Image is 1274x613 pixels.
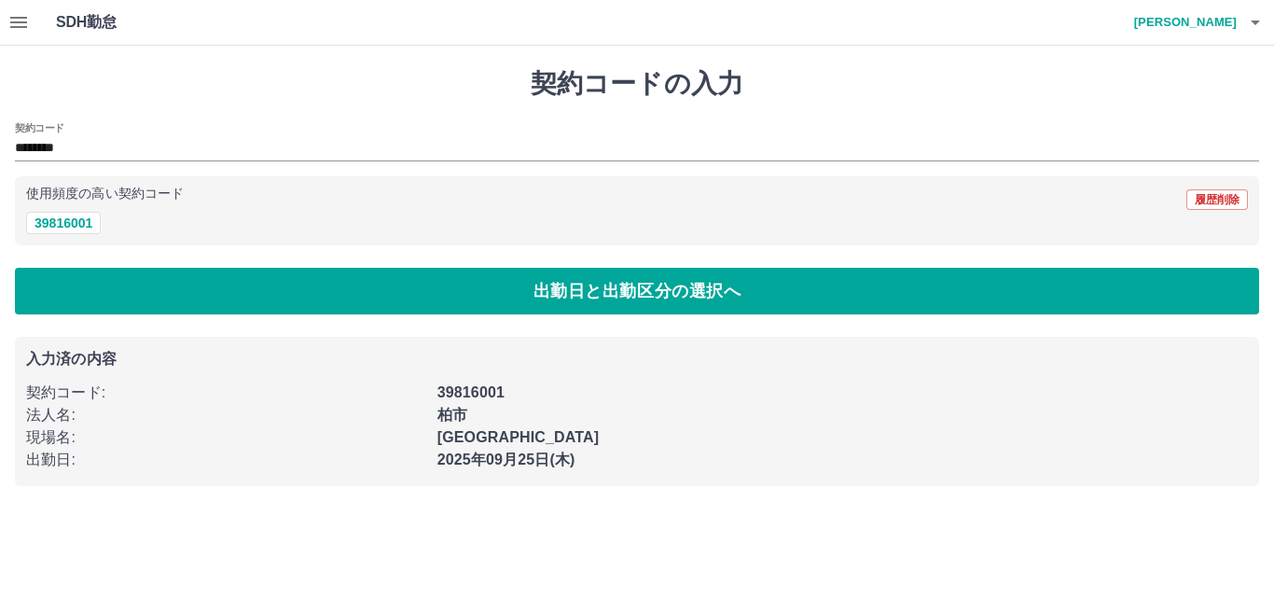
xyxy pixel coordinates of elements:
button: 39816001 [26,212,101,234]
p: 法人名 : [26,404,426,426]
p: 入力済の内容 [26,352,1248,367]
b: [GEOGRAPHIC_DATA] [437,429,600,445]
b: 39816001 [437,384,505,400]
h2: 契約コード [15,120,64,135]
h1: 契約コードの入力 [15,68,1259,100]
button: 出勤日と出勤区分の選択へ [15,268,1259,314]
p: 現場名 : [26,426,426,449]
p: 契約コード : [26,382,426,404]
p: 出勤日 : [26,449,426,471]
button: 履歴削除 [1186,189,1248,210]
p: 使用頻度の高い契約コード [26,188,184,201]
b: 2025年09月25日(木) [437,452,575,467]
b: 柏市 [437,407,467,423]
